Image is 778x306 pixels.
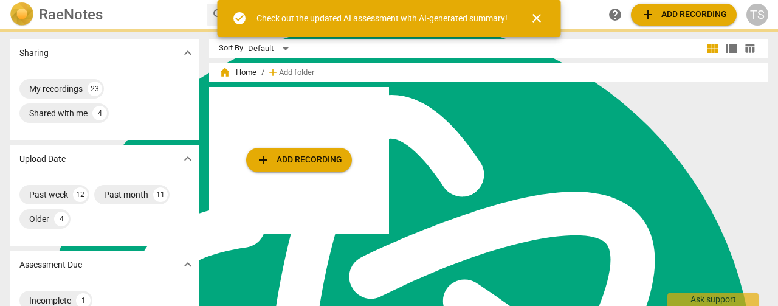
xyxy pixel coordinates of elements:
[740,40,759,58] button: Table view
[744,43,756,54] span: table_chart
[279,68,314,77] span: Add folder
[256,12,508,25] div: Check out the updated AI assessment with AI-generated summary!
[179,44,197,62] button: Show more
[181,151,195,166] span: expand_more
[19,153,66,165] p: Upload Date
[104,189,148,201] div: Past month
[19,47,49,60] p: Sharing
[19,259,82,271] p: Assessment Due
[219,66,256,78] span: Home
[219,44,243,53] div: Sort By
[641,7,727,22] span: Add recording
[73,187,88,202] div: 12
[267,66,279,78] span: add
[29,213,49,225] div: Older
[608,7,622,22] span: help
[529,11,544,26] span: close
[232,11,247,26] span: check_circle
[179,256,197,274] button: Show more
[29,107,88,119] div: Shared with me
[29,83,83,95] div: My recordings
[746,4,768,26] button: TS
[522,4,551,33] button: Close
[153,187,168,202] div: 11
[212,7,226,22] span: search
[10,2,34,27] img: Logo
[706,41,720,56] span: view_module
[631,4,737,26] button: Upload
[704,40,722,58] button: Tile view
[39,6,103,23] h2: RaeNotes
[724,41,738,56] span: view_list
[181,46,195,60] span: expand_more
[722,40,740,58] button: List view
[179,150,197,168] button: Show more
[641,7,655,22] span: add
[181,257,195,272] span: expand_more
[248,39,293,58] div: Default
[88,82,102,96] div: 23
[219,66,231,78] span: home
[261,68,264,77] span: /
[29,189,68,201] div: Past week
[92,106,107,120] div: 4
[667,293,759,306] div: Ask support
[10,2,197,27] a: LogoRaeNotes
[256,153,342,167] span: Add recording
[256,153,270,167] span: add
[604,4,626,26] a: Help
[54,212,69,226] div: 4
[246,148,352,172] button: Upload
